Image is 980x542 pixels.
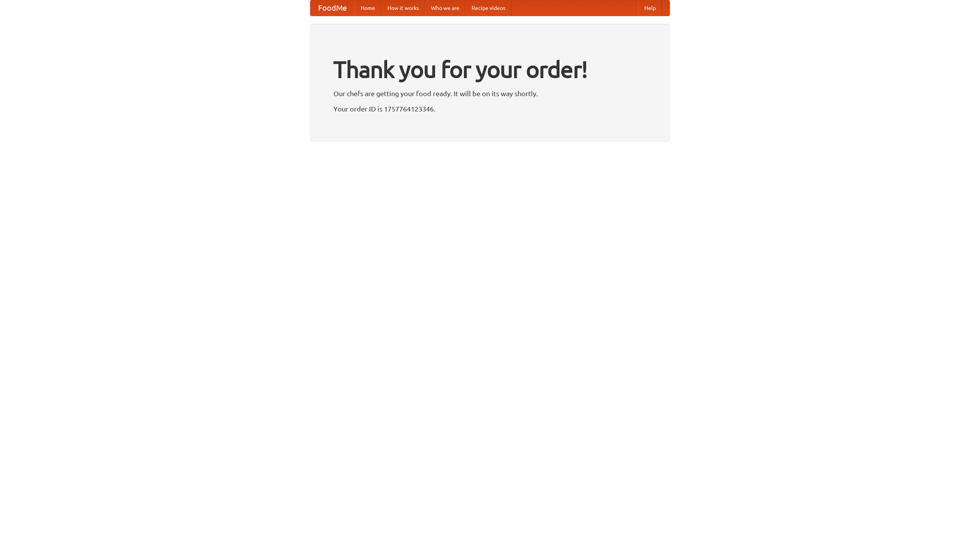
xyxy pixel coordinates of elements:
a: How it works [381,0,425,16]
a: Recipe videos [465,0,511,16]
a: FoodMe [310,0,354,16]
p: Our chefs are getting your food ready. It will be on its way shortly. [333,88,647,99]
p: Your order ID is 1757764123346. [333,103,647,115]
a: Home [354,0,381,16]
a: Help [638,0,662,16]
a: Who we are [425,0,465,16]
h1: Thank you for your order! [333,51,647,88]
